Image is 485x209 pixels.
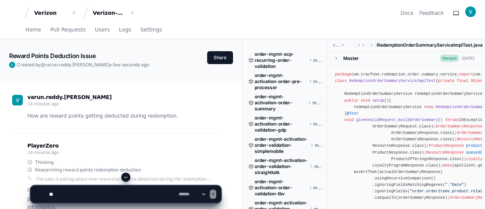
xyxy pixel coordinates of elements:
span: Logs [119,27,131,32]
span: varun.reddy.[PERSON_NAME] [45,62,109,68]
span: order-mgmt-activation-order-summary [255,94,306,112]
span: PlayerZero [27,143,59,148]
span: private [438,79,454,83]
span: order-mgmt-activation-order-validation-gdp [255,115,307,133]
span: order-mgmt-acp-recurring-order-validation [255,51,307,69]
span: redemption-order-summary [333,42,339,48]
span: master [313,57,322,63]
span: master [313,79,322,85]
span: order-mgmt-activation-order-pre-processor [255,72,307,91]
span: class [335,79,347,83]
span: master [314,163,322,170]
div: [DATE] [462,55,474,61]
p: How are reward points getting deducted during redemption. [27,112,221,120]
span: Thinking [35,159,54,165]
span: throws [445,118,459,122]
span: public [344,98,358,103]
iframe: Open customer support [461,184,481,204]
img: ACg8ocIVGmbV5QC7sogtToLH7ur86v4ZV7-k1UTZgp2IHv-bqQe70w=s96-c [465,6,476,17]
span: import [459,72,473,77]
app-text-character-animate: Reward Points Deduction Issue [9,52,95,60]
button: Verizon-Clarify-Order-Management [90,6,138,20]
span: () [438,118,442,122]
img: ACg8ocIVGmbV5QC7sogtToLH7ur86v4ZV7-k1UTZgp2IHv-bqQe70w=s96-c [12,95,23,105]
span: master [312,100,322,106]
div: Verizon [34,9,67,17]
div: Master [343,55,359,61]
div: Verizon-Clarify-Order-Management [93,9,125,17]
span: ResourceResponse [426,150,464,155]
button: Share [207,51,233,64]
span: package [335,72,351,77]
span: when [443,163,452,168]
span: varun.reddy.[PERSON_NAME] [27,94,112,100]
span: new [426,105,433,109]
span: master [313,121,322,127]
a: Settings [140,21,162,39]
a: Home [25,21,41,39]
a: Pull Requests [50,21,86,39]
span: Users [95,27,110,32]
span: Researching reward points redemption deduction [35,167,141,173]
span: Created by [17,62,149,68]
span: final [457,79,469,83]
span: master [315,142,322,148]
a: Docs [401,9,413,17]
span: Home [25,27,41,32]
span: void [361,98,370,103]
span: setup [372,98,384,103]
span: givenValidRequest_buildOrderSummary [356,118,438,122]
span: ProductResponse [429,143,464,148]
span: Pull Requests [50,27,86,32]
span: a few seconds ago [109,62,149,68]
span: @ [41,62,45,68]
span: RedemptionOrderSummaryServiceImplTest [349,79,436,83]
button: Feedback [419,9,444,17]
a: Logs [119,21,131,39]
span: order-mgmt-activation-order-validation-simplemobile [255,136,309,154]
span: Merged [440,55,459,62]
span: void [344,118,354,122]
span: RedemptionOrderSummaryServiceImplTest.java [377,42,483,48]
span: () [384,98,389,103]
img: ACg8ocIVGmbV5QC7sogtToLH7ur86v4ZV7-k1UTZgp2IHv-bqQe70w=s96-c [9,62,15,68]
span: 24 minutes ago [27,149,59,155]
span: @Test [347,111,358,116]
a: Users [95,21,110,39]
span: 24 minutes ago [27,101,59,107]
span: Settings [140,27,162,32]
span: OrderSummaryResponse [436,124,482,129]
button: Verizon [31,6,80,20]
span: order-mgmt-activation-order-validation-straighttalk [255,157,308,176]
